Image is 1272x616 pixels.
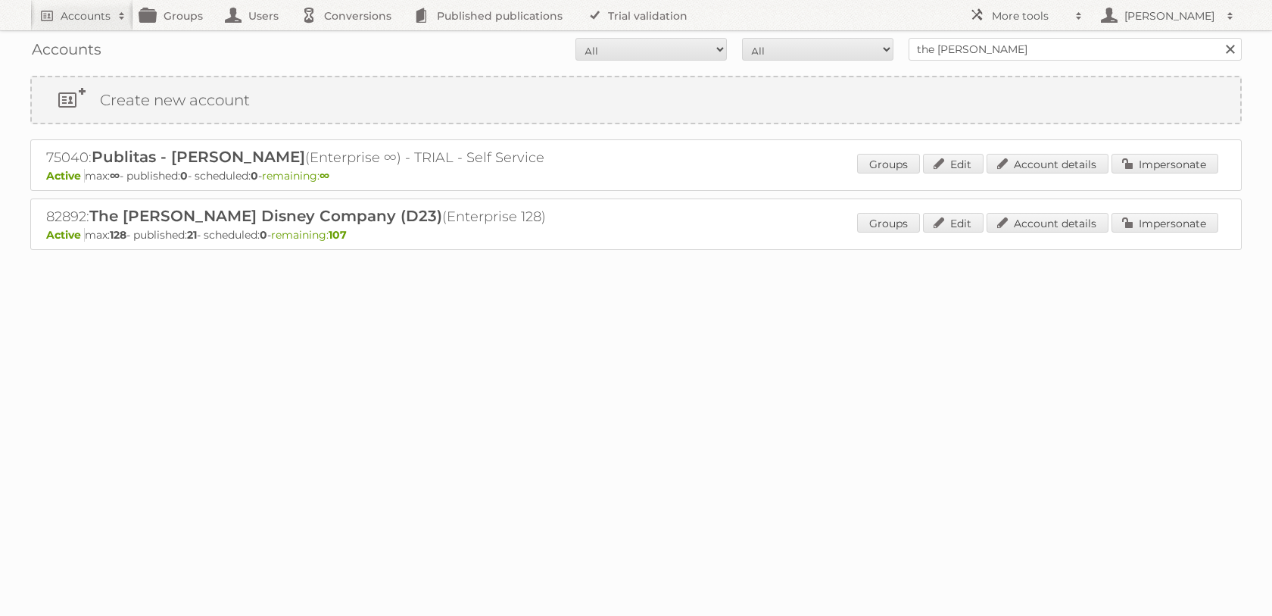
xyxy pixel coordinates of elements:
[89,207,442,225] span: The [PERSON_NAME] Disney Company (D23)
[320,169,329,183] strong: ∞
[857,154,920,174] a: Groups
[61,8,111,23] h2: Accounts
[110,169,120,183] strong: ∞
[46,148,576,167] h2: 75040: (Enterprise ∞) - TRIAL - Self Service
[260,228,267,242] strong: 0
[923,154,984,174] a: Edit
[32,77,1240,123] a: Create new account
[923,213,984,233] a: Edit
[187,228,197,242] strong: 21
[271,228,347,242] span: remaining:
[857,213,920,233] a: Groups
[251,169,258,183] strong: 0
[110,228,126,242] strong: 128
[46,228,85,242] span: Active
[46,169,85,183] span: Active
[46,228,1226,242] p: max: - published: - scheduled: -
[1111,154,1218,174] a: Impersonate
[987,154,1108,174] a: Account details
[46,169,1226,183] p: max: - published: - scheduled: -
[262,169,329,183] span: remaining:
[329,228,347,242] strong: 107
[1111,213,1218,233] a: Impersonate
[92,148,305,166] span: Publitas - [PERSON_NAME]
[1121,8,1219,23] h2: [PERSON_NAME]
[992,8,1068,23] h2: More tools
[987,213,1108,233] a: Account details
[46,207,576,227] h2: 82892: (Enterprise 128)
[180,169,188,183] strong: 0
